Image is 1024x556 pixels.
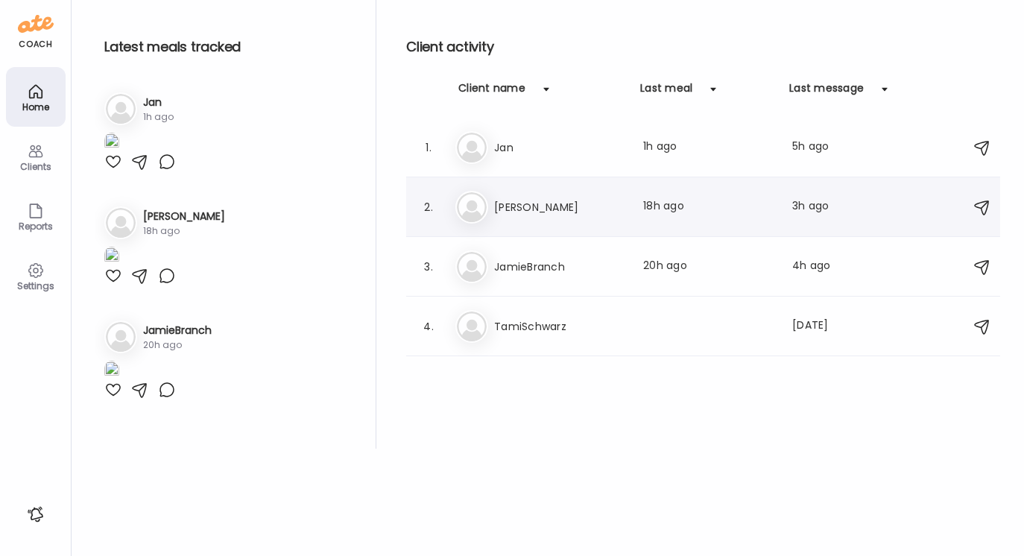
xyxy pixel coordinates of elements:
[494,258,625,276] h3: JamieBranch
[640,80,692,104] div: Last meal
[9,281,63,291] div: Settings
[643,198,774,216] div: 18h ago
[104,36,352,58] h2: Latest meals tracked
[420,318,437,335] div: 4.
[143,110,174,124] div: 1h ago
[792,318,850,335] div: [DATE]
[143,209,225,224] h3: [PERSON_NAME]
[19,38,52,51] div: coach
[104,361,119,381] img: images%2FXImTVQBs16eZqGQ4AKMzePIDoFr2%2FwqU9UmQS71kZ5M3CFbnN%2FJ8J19aJ99tZVNhuHcKUl_1080
[420,139,437,157] div: 1.
[9,102,63,112] div: Home
[106,322,136,352] img: bg-avatar-default.svg
[643,258,774,276] div: 20h ago
[457,192,487,222] img: bg-avatar-default.svg
[458,80,525,104] div: Client name
[9,221,63,231] div: Reports
[494,139,625,157] h3: Jan
[792,258,850,276] div: 4h ago
[143,338,212,352] div: 20h ago
[420,198,437,216] div: 2.
[457,133,487,162] img: bg-avatar-default.svg
[106,94,136,124] img: bg-avatar-default.svg
[792,139,850,157] div: 5h ago
[143,224,225,238] div: 18h ago
[789,80,864,104] div: Last message
[18,12,54,36] img: ate
[104,247,119,267] img: images%2F34M9xvfC7VOFbuVuzn79gX2qEI22%2FtkReTdtFBbE4XcKTOkzK%2FSu50waWnP4U7VrOt650O_1080
[643,139,774,157] div: 1h ago
[494,318,625,335] h3: TamiSchwarz
[494,198,625,216] h3: [PERSON_NAME]
[9,162,63,171] div: Clients
[792,198,850,216] div: 3h ago
[457,312,487,341] img: bg-avatar-default.svg
[104,133,119,153] img: images%2FgxsDnAh2j9WNQYhcT5jOtutxUNC2%2FWpj5RksmUSKl5HHjlWeR%2FKAvGkOYctaE2y2R3Mmc9_1080
[457,252,487,282] img: bg-avatar-default.svg
[420,258,437,276] div: 3.
[106,208,136,238] img: bg-avatar-default.svg
[143,95,174,110] h3: Jan
[406,36,1000,58] h2: Client activity
[143,323,212,338] h3: JamieBranch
